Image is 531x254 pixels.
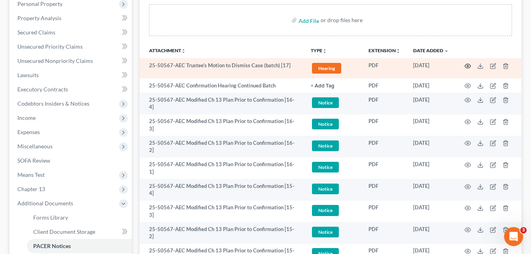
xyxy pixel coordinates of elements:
[362,114,407,136] td: PDF
[17,186,45,192] span: Chapter 13
[368,47,401,53] a: Extensionunfold_more
[407,114,455,136] td: [DATE]
[11,54,132,68] a: Unsecured Nonpriority Claims
[321,16,363,24] div: or drop files here
[504,227,523,246] iframe: Intercom live chat
[11,68,132,82] a: Lawsuits
[140,93,304,114] td: 25-50567-AEC Modified Ch 13 Plan Prior to Confirmation [16-4]
[362,179,407,201] td: PDF
[17,43,83,50] span: Unsecured Priority Claims
[17,129,40,135] span: Expenses
[33,214,68,221] span: Forms Library
[520,227,527,233] span: 3
[17,29,55,36] span: Secured Claims
[140,179,304,201] td: 25-50567-AEC Modified Ch 13 Plan Prior to Confirmation [15-4]
[149,47,186,53] a: Attachmentunfold_more
[33,243,71,249] span: PACER Notices
[407,136,455,157] td: [DATE]
[11,11,132,25] a: Property Analysis
[312,140,339,151] span: Notice
[362,136,407,157] td: PDF
[140,78,304,93] td: 25-50567-AEC Confirmation Hearing Continued Batch
[17,72,39,78] span: Lawsuits
[311,139,356,152] a: Notice
[140,58,304,78] td: 25-50567-AEC Trustee's Motion to Dismiss Case (batch) [17]
[17,143,53,150] span: Miscellaneous
[312,162,339,172] span: Notice
[27,225,132,239] a: Client Document Storage
[311,83,334,89] button: + Add Tag
[140,114,304,136] td: 25-50567-AEC Modified Ch 13 Plan Prior to Confirmation [16-3]
[140,136,304,157] td: 25-50567-AEC Modified Ch 13 Plan Prior to Confirmation [16-2]
[407,78,455,93] td: [DATE]
[17,171,45,178] span: Means Test
[311,48,327,53] button: TYPEunfold_more
[312,119,339,129] span: Notice
[11,40,132,54] a: Unsecured Priority Claims
[444,49,449,53] i: expand_more
[140,157,304,179] td: 25-50567-AEC Modified Ch 13 Plan Prior to Confirmation [16-1]
[17,86,68,93] span: Executory Contracts
[362,201,407,222] td: PDF
[322,49,327,53] i: unfold_more
[27,239,132,253] a: PACER Notices
[407,222,455,244] td: [DATE]
[311,226,356,239] a: Notice
[11,25,132,40] a: Secured Claims
[312,205,339,216] span: Notice
[396,49,401,53] i: unfold_more
[407,179,455,201] td: [DATE]
[311,161,356,174] a: Notice
[413,47,449,53] a: Date Added expand_more
[407,157,455,179] td: [DATE]
[17,114,36,121] span: Income
[362,222,407,244] td: PDF
[17,0,62,7] span: Personal Property
[407,58,455,78] td: [DATE]
[11,154,132,168] a: SOFA Review
[311,62,356,75] a: Hearing
[17,57,93,64] span: Unsecured Nonpriority Claims
[27,210,132,225] a: Forms Library
[407,201,455,222] td: [DATE]
[311,82,356,89] a: + Add Tag
[311,118,356,131] a: Notice
[312,184,339,194] span: Notice
[17,200,73,207] span: Additional Documents
[311,182,356,195] a: Notice
[362,58,407,78] td: PDF
[311,96,356,109] a: Notice
[17,157,50,164] span: SOFA Review
[181,49,186,53] i: unfold_more
[311,204,356,217] a: Notice
[17,100,89,107] span: Codebtors Insiders & Notices
[362,93,407,114] td: PDF
[312,97,339,108] span: Notice
[407,93,455,114] td: [DATE]
[140,201,304,222] td: 25-50567-AEC Modified Ch 13 Plan Prior to Confirmation [15-3]
[33,228,95,235] span: Client Document Storage
[140,222,304,244] td: 25-50567-AEC Modified Ch 13 Plan Prior to Confirmation [15-2]
[362,157,407,179] td: PDF
[362,78,407,93] td: PDF
[312,63,341,74] span: Hearing
[312,227,339,237] span: Notice
[17,15,61,21] span: Property Analysis
[11,82,132,97] a: Executory Contracts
